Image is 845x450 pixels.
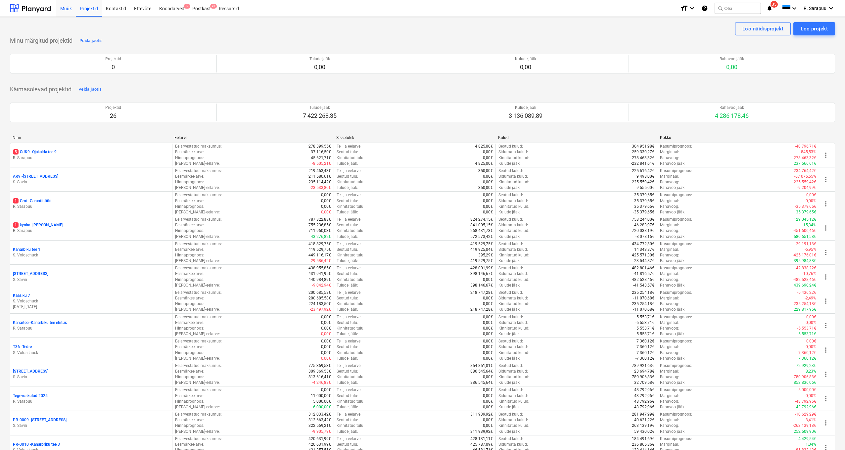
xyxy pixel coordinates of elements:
[13,222,19,228] span: 1
[13,369,169,380] div: [STREET_ADDRESS]S. Savin
[337,155,364,161] p: Kinnitatud tulu :
[796,209,816,215] p: 35 379,65€
[105,63,121,71] p: 0
[660,185,685,191] p: Rahavoo jääk :
[78,35,104,46] button: Peida jaotis
[632,144,654,149] p: 304 951,98€
[475,144,493,149] p: 4 825,00€
[337,168,361,174] p: Tellija eelarve :
[337,209,358,215] p: Tulude jääk :
[822,322,830,330] span: more_vert
[660,222,679,228] p: Marginaal :
[175,198,204,204] p: Eesmärkeelarve :
[483,277,493,283] p: 0,00€
[13,252,169,258] p: S. Voloschuck
[498,283,521,288] p: Kulude jääk :
[483,198,493,204] p: 0,00€
[498,185,521,191] p: Kulude jääk :
[822,370,830,378] span: more_vert
[13,326,169,331] p: R. Sarapuu
[660,155,679,161] p: Rahavoog :
[498,247,528,252] p: Sidumata kulud :
[806,192,816,198] p: 0,00€
[13,204,169,209] p: R. Sarapuu
[633,271,654,277] p: -41 816,57€
[636,174,654,179] p: 9 498,00€
[308,290,331,295] p: 200 685,58€
[303,112,337,120] p: 7 422 268,35
[793,22,835,35] button: Loo projekt
[175,192,222,198] p: Eelarvestatud maksumus :
[742,24,783,33] div: Loo näidisprojekt
[498,222,528,228] p: Sidumata kulud :
[308,144,331,149] p: 278 399,55€
[794,283,816,288] p: 439 690,24€
[720,56,744,62] p: Rahavoo jääk
[633,209,654,215] p: -35 379,65€
[337,217,361,222] p: Tellija eelarve :
[13,222,63,228] p: kynka - [PERSON_NAME]
[790,4,798,12] i: keyboard_arrow_down
[632,277,654,283] p: 482 528,46€
[175,283,220,288] p: [PERSON_NAME]-eelarve :
[631,161,654,166] p: -232 841,61€
[10,85,71,93] p: Käimasolevad projektid
[77,84,103,95] button: Peida jaotis
[175,174,204,179] p: Eesmärkeelarve :
[498,144,523,149] p: Seotud kulud :
[660,149,679,155] p: Marginaal :
[337,198,358,204] p: Seotud tulu :
[632,241,654,247] p: 434 772,30€
[470,271,493,277] p: 398 146,67€
[632,168,654,174] p: 225 616,42€
[794,161,816,166] p: 237 666,61€
[310,185,331,191] p: -23 533,80€
[483,149,493,155] p: 0,00€
[175,277,204,283] p: Hinnaprognoos :
[795,265,816,271] p: -42 838,22€
[771,1,778,8] span: 35
[337,258,358,264] p: Tulude jääk :
[478,168,493,174] p: 350,00€
[13,135,169,140] div: Nimi
[660,135,817,140] div: Kokku
[321,198,331,204] p: 0,00€
[720,63,744,71] p: 0,00
[321,209,331,215] p: 0,00€
[13,155,169,161] p: R. Sarapuu
[174,135,331,140] div: Eelarve
[715,112,749,120] p: 4 286 178,46
[13,399,169,404] p: R. Sarapuu
[175,234,220,240] p: [PERSON_NAME]-eelarve :
[498,234,521,240] p: Kulude jääk :
[337,144,361,149] p: Tellija eelarve :
[483,179,493,185] p: 0,00€
[632,265,654,271] p: 482 801,46€
[321,192,331,198] p: 0,00€
[797,185,816,191] p: -9 204,99€
[660,265,692,271] p: Kasumiprognoos :
[13,417,169,428] div: PR-0009 -[STREET_ADDRESS]S. Savin
[175,168,222,174] p: Eelarvestatud maksumus :
[498,271,528,277] p: Sidumata kulud :
[470,228,493,234] p: 268 431,73€
[470,265,493,271] p: 428 001,99€
[660,209,685,215] p: Rahavoo jääk :
[634,247,654,252] p: 14 343,87€
[470,241,493,247] p: 419 529,75€
[498,209,521,215] p: Kulude jääk :
[337,290,361,295] p: Tellija eelarve :
[311,234,331,240] p: 43 276,82€
[827,4,835,12] i: keyboard_arrow_down
[660,228,679,234] p: Rahavoog :
[308,174,331,179] p: 211 580,61€
[483,174,493,179] p: 0,00€
[308,222,331,228] p: 755 236,85€
[311,149,331,155] p: 37 116,50€
[337,271,358,277] p: Seotud tulu :
[13,298,169,304] p: S. Voloschuck
[680,4,688,12] i: format_size
[308,277,331,283] p: 440 984,89€
[175,179,204,185] p: Hinnaprognoos :
[337,222,358,228] p: Seotud tulu :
